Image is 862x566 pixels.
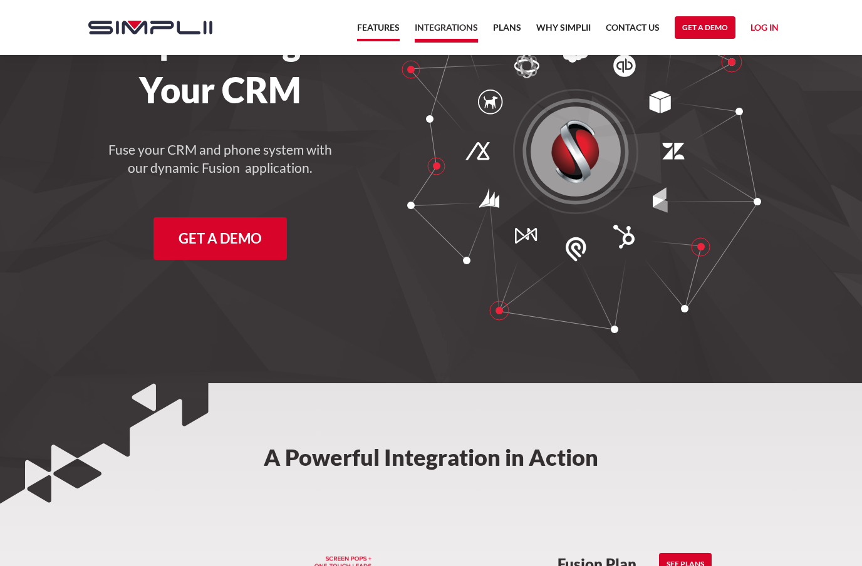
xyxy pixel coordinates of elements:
h4: Fuse your CRM and phone system with our dynamic Fusion application. [107,141,333,177]
a: Get a Demo [675,16,735,39]
a: Integrations [415,20,478,43]
a: Get a Demo [153,217,287,260]
a: Contact US [606,20,660,43]
a: Plans [493,20,521,43]
a: Why Simplii [536,20,591,43]
h1: Your CRM [76,69,365,111]
h2: A Powerful Integration in Action [236,383,626,487]
a: Log in [750,20,779,39]
a: Features [357,20,400,41]
img: Simplii [88,21,212,34]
